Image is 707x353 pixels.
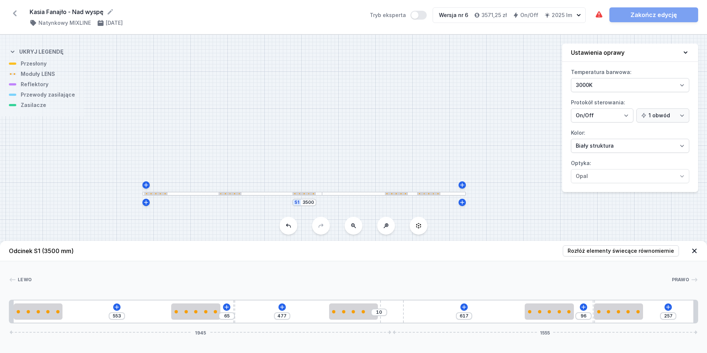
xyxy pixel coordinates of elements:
span: Lewo [18,277,32,283]
h4: On/Off [520,11,538,19]
input: Wymiar [mm] [578,313,589,319]
select: Protokół sterowania: [571,108,633,122]
input: Wymiar [mm] [111,313,123,319]
button: Dodaj element [460,303,468,311]
button: Dodaj element [580,303,587,311]
button: Edytuj nazwę projektu [106,8,114,16]
div: 5 LENS module 250mm 54° [14,303,63,320]
label: Protokół sterowania: [571,97,689,122]
button: Ukryj legendę [9,42,64,60]
label: Tryb eksperta [370,11,427,20]
h4: Natynkowy MIXLINE [38,19,91,27]
div: 5 LENS module 250mm 54° [594,303,643,320]
button: Dodaj element [278,303,286,311]
input: Wymiar [mm] [373,309,385,315]
h4: [DATE] [106,19,123,27]
select: Kolor: [571,139,689,153]
h4: Odcinek S1 [9,246,74,255]
button: Wersja nr 63571,25 złOn/Off2025 lm [433,7,586,23]
label: Temperatura barwowa: [571,66,689,92]
label: Optyka: [571,157,689,183]
h4: 3571,25 zł [481,11,507,19]
input: Wymiar [mm] [458,313,470,319]
select: Temperatura barwowa: [571,78,689,92]
div: 5 LENS module 250mm 54° [525,303,574,320]
input: Wymiar [mm] [662,313,674,319]
h4: Ukryj legendę [19,48,64,56]
span: Prawo [672,277,690,283]
input: Wymiar [mm] [276,313,288,319]
h4: 2025 lm [552,11,572,19]
h4: Ustawienia oprawy [571,48,625,57]
div: 5 LENS module 250mm 54° [171,303,220,320]
button: Rozłóż elementy świecące równomiernie [563,245,679,256]
div: 5 LENS module 250mm 54° [329,303,378,320]
button: Dodaj element [664,303,672,311]
input: Wymiar [mm] [221,313,233,319]
form: Kasia Fanajło - Nad wyspę [30,7,361,16]
button: Ustawienia oprawy [562,44,698,62]
span: Rozłóż elementy świecące równomiernie [568,247,674,255]
label: Kolor: [571,127,689,153]
span: (3500 mm) [42,247,74,255]
select: Protokół sterowania: [636,108,689,122]
button: Tryb eksperta [410,11,427,20]
button: Dodaj element [113,303,121,311]
select: Optyka: [571,169,689,183]
div: Wersja nr 6 [439,11,468,19]
button: Dodaj element [223,303,230,311]
span: 1945 [192,330,209,334]
span: 1555 [537,330,553,334]
input: Wymiar [mm] [302,199,314,205]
